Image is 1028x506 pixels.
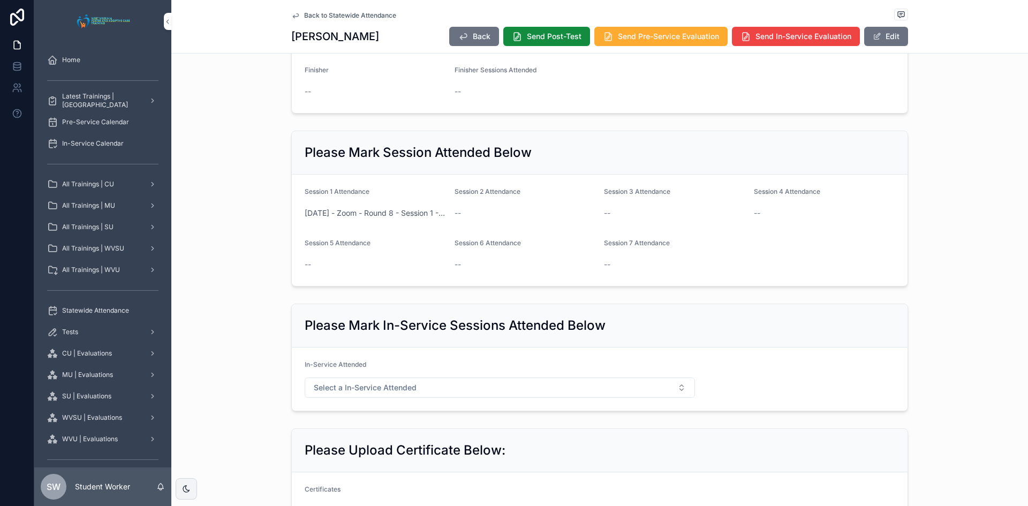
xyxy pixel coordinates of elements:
button: Send In-Service Evaluation [732,27,860,46]
span: Home [62,56,80,64]
span: MU | Evaluations [62,371,113,379]
span: All Trainings | MU [62,201,115,210]
span: Certificates [305,485,341,493]
span: -- [455,208,461,218]
span: WVSU | Evaluations [62,413,122,422]
a: All Trainings | WVU [41,260,165,280]
span: All Trainings | WVSU [62,244,124,253]
span: Session 3 Attendance [604,187,670,195]
button: Select Button [305,377,695,398]
span: Latest Trainings | [GEOGRAPHIC_DATA] [62,92,140,109]
span: -- [455,86,461,97]
a: Statewide Attendance [41,301,165,320]
a: All Trainings | MU [41,196,165,215]
span: CU | Evaluations [62,349,112,358]
h2: Please Upload Certificate Below: [305,442,505,459]
span: -- [455,259,461,270]
a: All Trainings | WVSU [41,239,165,258]
span: All Trainings | WVU [62,266,120,274]
h1: [PERSON_NAME] [291,29,379,44]
button: Send Post-Test [503,27,590,46]
span: Back [473,31,490,42]
a: CU | Evaluations [41,344,165,363]
button: Send Pre-Service Evaluation [594,27,728,46]
a: All Trainings | CU [41,175,165,194]
span: All Trainings | SU [62,223,114,231]
span: SU | Evaluations [62,392,111,401]
span: Session 2 Attendance [455,187,520,195]
a: Pre-Service Calendar [41,112,165,132]
h2: Please Mark In-Service Sessions Attended Below [305,317,606,334]
span: Back to Statewide Attendance [304,11,396,20]
a: In-Service Calendar [41,134,165,153]
span: Pre-Service Calendar [62,118,129,126]
span: Tests [62,328,78,336]
span: In-Service Attended [305,360,366,368]
span: In-Service Calendar [62,139,124,148]
button: Edit [864,27,908,46]
span: -- [305,86,311,97]
span: Send Post-Test [527,31,581,42]
a: All Trainings | SU [41,217,165,237]
a: SU | Evaluations [41,387,165,406]
a: [DATE] - Zoom - Round 8 - Session 1 - MU [305,208,446,218]
span: Session 1 Attendance [305,187,369,195]
span: -- [604,208,610,218]
button: Back [449,27,499,46]
a: Home [41,50,165,70]
a: Back to Statewide Attendance [291,11,396,20]
span: All Trainings | CU [62,180,114,188]
a: WVU | Evaluations [41,429,165,449]
span: -- [604,259,610,270]
span: Finisher [305,66,329,74]
a: MU | Evaluations [41,365,165,384]
span: -- [305,259,311,270]
span: WVU | Evaluations [62,435,118,443]
span: Session 7 Attendance [604,239,670,247]
a: Tests [41,322,165,342]
a: Latest Trainings | [GEOGRAPHIC_DATA] [41,91,165,110]
span: Send In-Service Evaluation [755,31,851,42]
h2: Please Mark Session Attended Below [305,144,532,161]
span: Session 6 Attendance [455,239,521,247]
a: WVSU | Evaluations [41,408,165,427]
span: Statewide Attendance [62,306,129,315]
span: -- [754,208,760,218]
div: scrollable content [34,43,171,467]
img: App logo [74,13,132,30]
span: Session 5 Attendance [305,239,371,247]
span: Session 4 Attendance [754,187,820,195]
span: Select a In-Service Attended [314,382,417,393]
span: Finisher Sessions Attended [455,66,536,74]
p: Student Worker [75,481,130,492]
span: Send Pre-Service Evaluation [618,31,719,42]
span: SW [47,480,61,493]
